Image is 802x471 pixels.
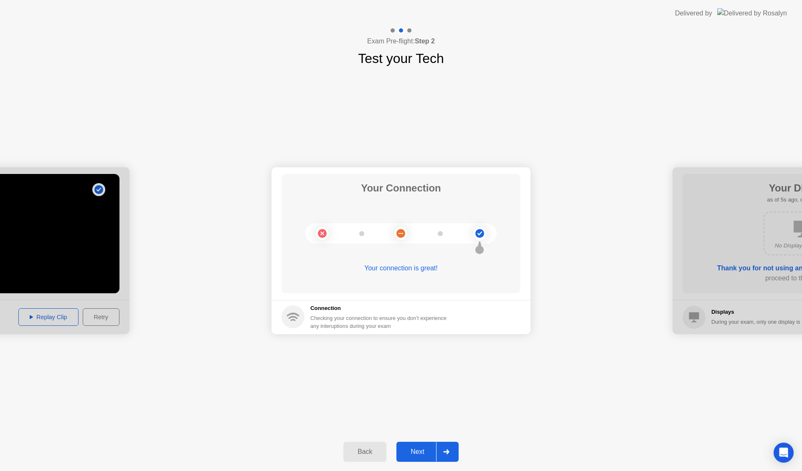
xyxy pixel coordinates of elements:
h1: Test your Tech [358,48,444,68]
h1: Your Connection [361,181,441,196]
img: Delivered by Rosalyn [717,8,787,18]
button: Next [396,442,459,462]
b: Step 2 [415,38,435,45]
div: Next [399,448,436,456]
h4: Exam Pre-flight: [367,36,435,46]
div: Checking your connection to ensure you don’t experience any interuptions during your exam [310,314,452,330]
h5: Connection [310,304,452,312]
div: Open Intercom Messenger [774,443,794,463]
div: Delivered by [675,8,712,18]
div: Back [346,448,384,456]
button: Back [343,442,386,462]
div: Your connection is great! [282,263,520,273]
